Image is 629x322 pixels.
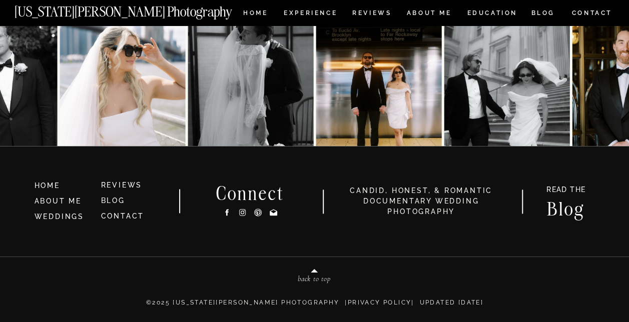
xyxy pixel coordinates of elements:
[352,10,390,18] a: REVIEWS
[571,7,612,18] a: CONTACT
[406,10,452,18] a: ABOUT ME
[531,10,555,18] a: BLOG
[188,20,313,146] img: Anna & Felipe — embracing the moment, and the magic follows.
[15,5,266,13] a: [US_STATE][PERSON_NAME] Photography
[466,10,518,18] a: EDUCATION
[15,298,615,318] p: ©2025 [US_STATE][PERSON_NAME] PHOTOGRAPHY | | Updated [DATE]
[203,184,297,200] h2: Connect
[241,10,270,18] a: HOME
[101,212,145,220] a: CONTACT
[337,185,505,217] h3: candid, honest, & romantic Documentary Wedding photography
[101,181,143,189] a: REVIEWS
[284,10,336,18] a: Experience
[255,275,373,286] a: back to top
[537,200,595,215] a: Blog
[35,180,93,191] a: HOME
[35,197,82,205] a: ABOUT ME
[60,20,185,146] img: Dina & Kelvin
[348,299,412,306] a: Privacy Policy
[541,186,591,196] a: READ THE
[101,196,125,204] a: BLOG
[35,212,84,220] a: WEDDINGS
[316,20,441,146] img: K&J
[444,20,569,146] img: Kat & Jett, NYC style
